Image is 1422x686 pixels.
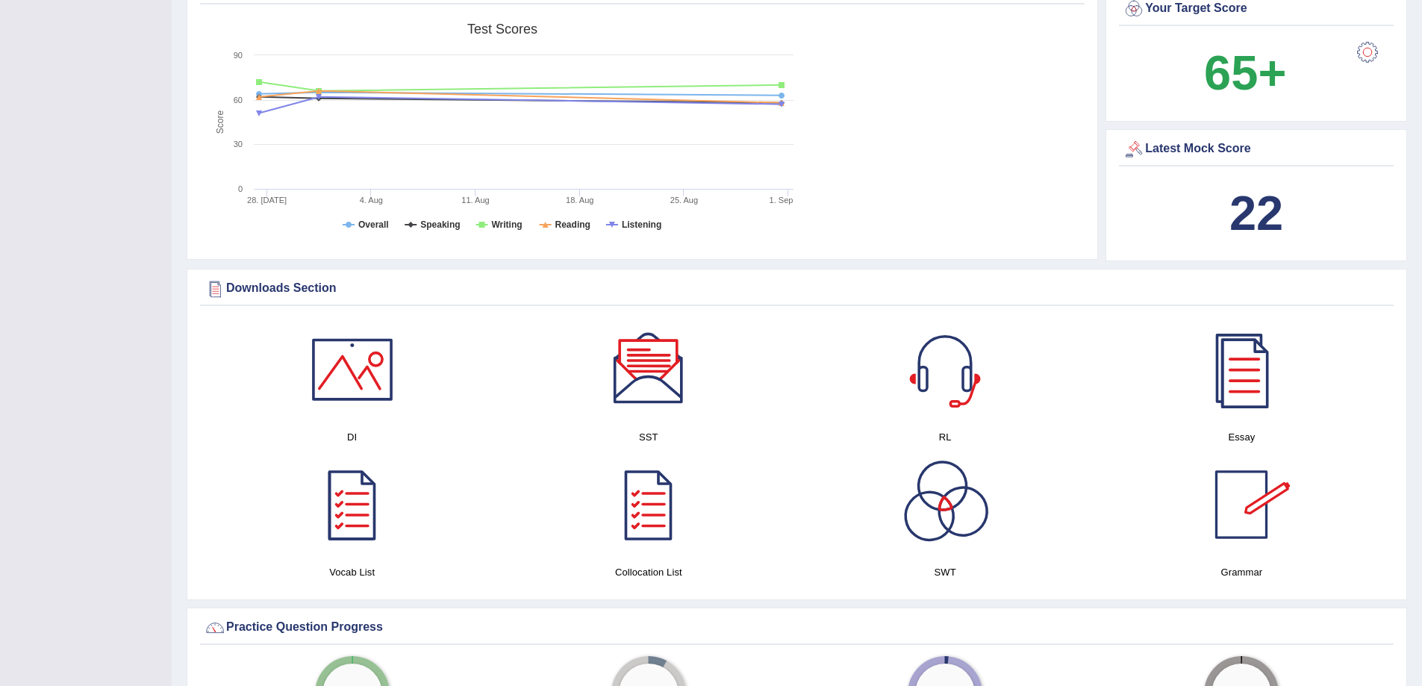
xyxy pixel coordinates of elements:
[204,278,1390,300] div: Downloads Section
[555,219,590,230] tspan: Reading
[238,184,243,193] text: 0
[234,96,243,105] text: 60
[508,564,789,580] h4: Collocation List
[360,196,383,205] tspan: 4. Aug
[805,564,1086,580] h4: SWT
[358,219,389,230] tspan: Overall
[461,196,489,205] tspan: 11. Aug
[211,564,493,580] h4: Vocab List
[1101,564,1382,580] h4: Grammar
[420,219,460,230] tspan: Speaking
[215,110,225,134] tspan: Score
[247,196,287,205] tspan: 28. [DATE]
[1229,186,1283,240] b: 22
[670,196,698,205] tspan: 25. Aug
[491,219,522,230] tspan: Writing
[1123,138,1390,160] div: Latest Mock Score
[770,196,793,205] tspan: 1. Sep
[211,429,493,445] h4: DI
[234,140,243,149] text: 30
[566,196,593,205] tspan: 18. Aug
[1101,429,1382,445] h4: Essay
[622,219,661,230] tspan: Listening
[467,22,537,37] tspan: Test scores
[508,429,789,445] h4: SST
[805,429,1086,445] h4: RL
[234,51,243,60] text: 90
[1204,46,1286,100] b: 65+
[204,617,1390,639] div: Practice Question Progress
